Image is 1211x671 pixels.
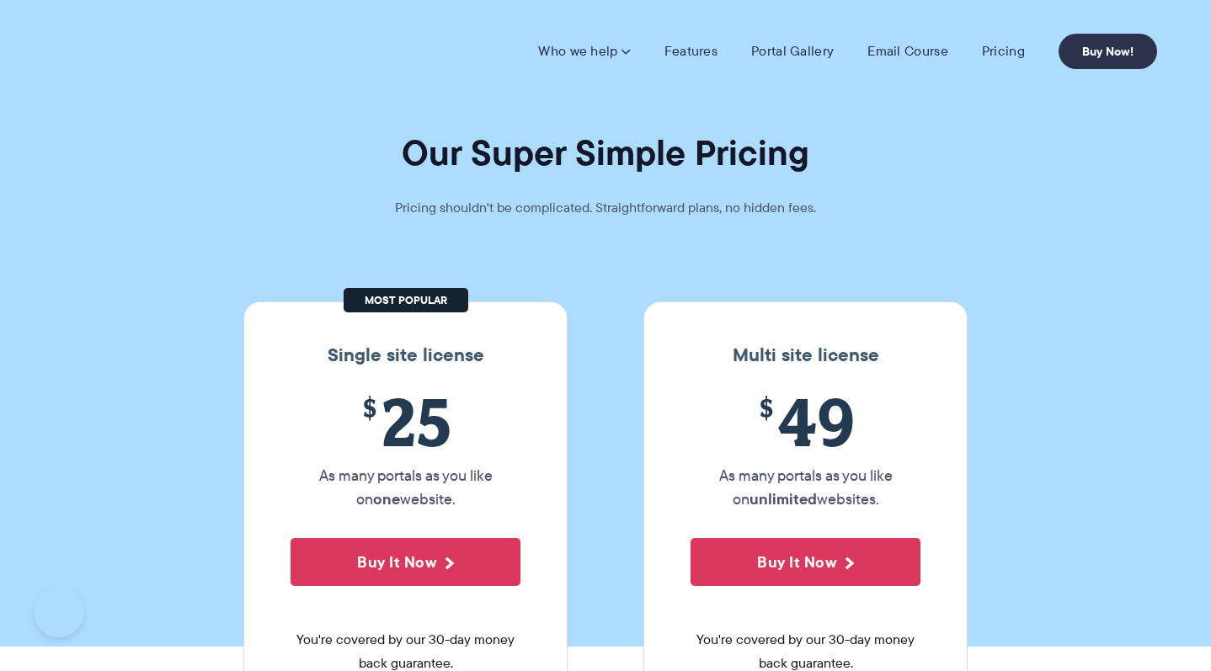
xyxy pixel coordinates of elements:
[691,538,920,586] button: Buy It Now
[261,344,550,366] h3: Single site license
[1059,34,1157,69] a: Buy Now!
[353,196,858,220] p: Pricing shouldn't be complicated. Straightforward plans, no hidden fees.
[291,464,520,511] p: As many portals as you like on website.
[691,464,920,511] p: As many portals as you like on websites.
[291,383,520,460] span: 25
[750,487,817,510] strong: unlimited
[664,43,718,60] a: Features
[982,43,1025,60] a: Pricing
[751,43,834,60] a: Portal Gallery
[538,43,630,60] a: Who we help
[373,487,400,510] strong: one
[867,43,948,60] a: Email Course
[691,383,920,460] span: 49
[34,587,84,637] iframe: Toggle Customer Support
[291,538,520,586] button: Buy It Now
[661,344,950,366] h3: Multi site license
